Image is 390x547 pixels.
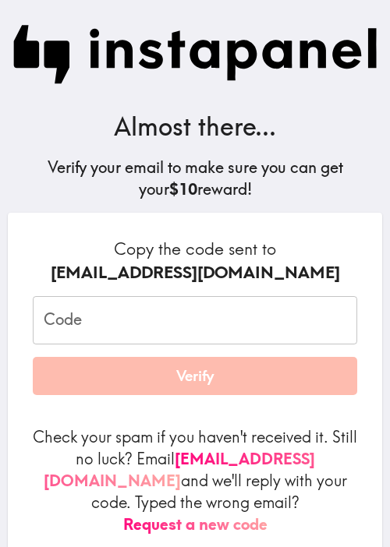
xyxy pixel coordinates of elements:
button: Request a new code [123,513,268,535]
b: $10 [169,179,197,199]
p: Check your spam if you haven't received it. Still no luck? Email and we'll reply with your code. ... [33,426,357,535]
h5: Verify your email to make sure you can get your reward! [12,157,378,200]
h6: Copy the code sent to [33,238,357,284]
img: Instapanel [12,25,378,84]
div: [EMAIL_ADDRESS][DOMAIN_NAME] [33,261,357,284]
h3: Almost there... [12,109,378,144]
button: Verify [33,357,357,396]
input: xxx_xxx_xxx [33,296,357,344]
a: [EMAIL_ADDRESS][DOMAIN_NAME] [44,449,315,490]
